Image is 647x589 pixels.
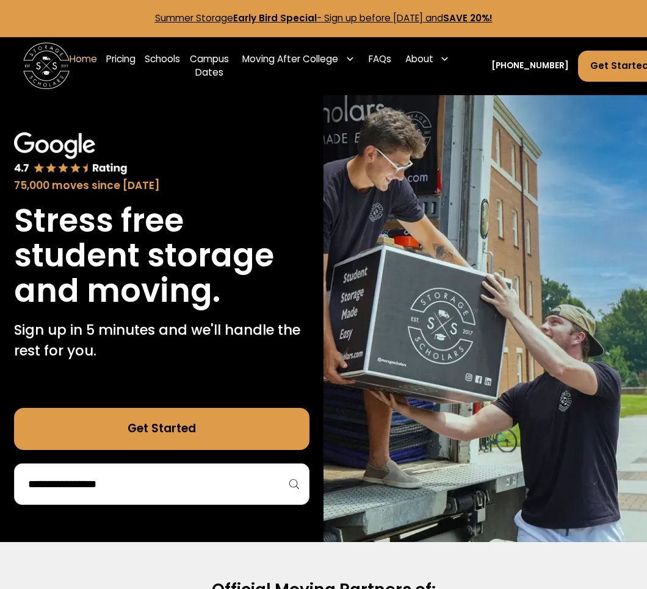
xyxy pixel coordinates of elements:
[369,43,391,89] a: FAQs
[233,12,317,24] strong: Early Bird Special
[14,319,309,361] p: Sign up in 5 minutes and we'll handle the rest for you.
[491,60,569,72] a: [PHONE_NUMBER]
[14,178,309,194] div: 75,000 moves since [DATE]
[400,43,454,75] div: About
[238,43,360,75] div: Moving After College
[23,43,70,89] img: Storage Scholars main logo
[405,52,433,66] div: About
[23,43,70,89] a: home
[106,43,136,89] a: Pricing
[242,52,338,66] div: Moving After College
[190,43,229,89] a: Campus Dates
[145,43,180,89] a: Schools
[14,203,309,309] h1: Stress free student storage and moving.
[14,132,128,176] img: Google 4.7 star rating
[323,95,647,542] img: Storage Scholars makes moving and storage easy.
[70,43,97,89] a: Home
[155,12,493,24] a: Summer StorageEarly Bird Special- Sign up before [DATE] andSAVE 20%!
[14,408,309,450] a: Get Started
[443,12,493,24] strong: SAVE 20%!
